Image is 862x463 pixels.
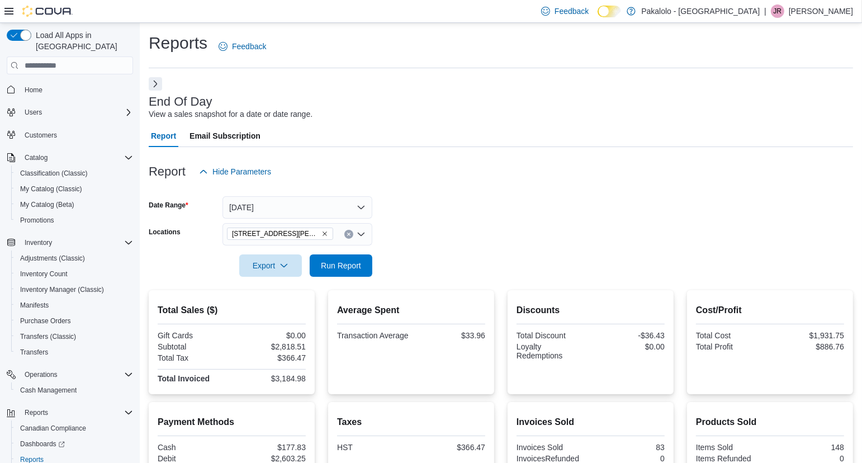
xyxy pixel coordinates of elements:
div: $2,603.25 [234,454,306,463]
div: $366.47 [414,443,486,452]
a: Feedback [214,35,271,58]
h1: Reports [149,32,207,54]
a: Canadian Compliance [16,422,91,435]
div: Debit [158,454,230,463]
span: Load All Apps in [GEOGRAPHIC_DATA] [31,30,133,52]
strong: Total Invoiced [158,374,210,383]
button: Operations [2,367,138,382]
button: Hide Parameters [195,160,276,183]
span: Inventory Manager (Classic) [20,285,104,294]
div: Total Tax [158,353,230,362]
h2: Average Spent [337,304,485,317]
div: Total Profit [696,342,768,351]
span: Operations [25,370,58,379]
h2: Invoices Sold [517,415,665,429]
button: Run Report [310,254,372,277]
a: Home [20,83,47,97]
span: Dashboards [20,440,65,448]
span: Dark Mode [598,17,598,18]
div: InvoicesRefunded [517,454,589,463]
a: Promotions [16,214,59,227]
span: Transfers (Classic) [20,332,76,341]
button: Classification (Classic) [11,166,138,181]
div: 83 [593,443,665,452]
button: Catalog [20,151,52,164]
button: Inventory [20,236,56,249]
p: Pakalolo - [GEOGRAPHIC_DATA] [641,4,760,18]
button: Cash Management [11,382,138,398]
span: Feedback [232,41,266,52]
span: My Catalog (Beta) [20,200,74,209]
span: Cash Management [20,386,77,395]
button: Operations [20,368,62,381]
span: Run Report [321,260,361,271]
h2: Cost/Profit [696,304,844,317]
a: Transfers [16,346,53,359]
div: 148 [773,443,845,452]
button: Inventory Count [11,266,138,282]
button: Manifests [11,297,138,313]
button: Adjustments (Classic) [11,251,138,266]
span: Dashboards [16,437,133,451]
span: Customers [20,128,133,142]
span: Promotions [20,216,54,225]
span: Classification (Classic) [20,169,88,178]
a: Customers [20,129,61,142]
label: Locations [149,228,181,237]
a: My Catalog (Beta) [16,198,79,211]
div: Total Cost [696,331,768,340]
div: Loyalty Redemptions [517,342,589,360]
span: Inventory [25,238,52,247]
span: Users [25,108,42,117]
span: Home [20,82,133,96]
span: Reports [25,408,48,417]
h3: End Of Day [149,95,212,108]
a: Cash Management [16,384,81,397]
span: Canadian Compliance [20,424,86,433]
span: Home [25,86,42,95]
span: Cash Management [16,384,133,397]
a: Inventory Count [16,267,72,281]
button: Remove 385 Tompkins Avenue from selection in this group [321,230,328,237]
div: View a sales snapshot for a date or date range. [149,108,312,120]
span: 385 Tompkins Avenue [227,228,333,240]
span: Users [20,106,133,119]
button: Next [149,77,162,91]
span: Reports [20,406,133,419]
div: $366.47 [234,353,306,362]
span: Promotions [16,214,133,227]
button: Home [2,81,138,97]
div: Justin Rochon [771,4,784,18]
span: Hide Parameters [212,166,271,177]
span: Canadian Compliance [16,422,133,435]
button: Users [2,105,138,120]
span: Adjustments (Classic) [16,252,133,265]
button: Export [239,254,302,277]
span: Transfers (Classic) [16,330,133,343]
div: Cash [158,443,230,452]
div: $0.00 [593,342,665,351]
div: $886.76 [773,342,845,351]
div: Transaction Average [337,331,409,340]
div: Items Sold [696,443,768,452]
h2: Discounts [517,304,665,317]
button: Transfers [11,344,138,360]
p: [PERSON_NAME] [789,4,853,18]
span: Report [151,125,176,147]
div: -$36.43 [593,331,665,340]
button: Transfers (Classic) [11,329,138,344]
button: Reports [2,405,138,421]
span: Feedback [555,6,589,17]
span: Customers [25,131,57,140]
span: Operations [20,368,133,381]
div: $33.96 [414,331,486,340]
div: $3,184.98 [234,374,306,383]
button: Canadian Compliance [11,421,138,436]
span: Transfers [20,348,48,357]
h2: Products Sold [696,415,844,429]
button: Reports [20,406,53,419]
a: Purchase Orders [16,314,75,328]
div: 0 [773,454,845,463]
span: My Catalog (Classic) [20,185,82,193]
h2: Total Sales ($) [158,304,306,317]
